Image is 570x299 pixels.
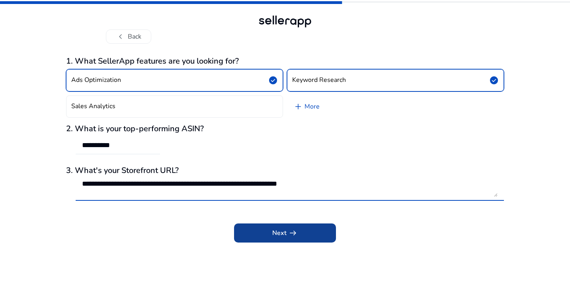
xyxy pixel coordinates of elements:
[234,223,336,243] button: Nextarrow_right_alt
[66,124,504,134] h3: 2. What is your top-performing ASIN?
[489,76,499,85] span: check_circle
[268,76,278,85] span: check_circle
[288,228,298,238] span: arrow_right_alt
[292,76,346,84] h4: Keyword Research
[287,69,504,91] button: Keyword Researchcheck_circle
[272,228,298,238] span: Next
[66,69,283,91] button: Ads Optimizationcheck_circle
[71,76,121,84] h4: Ads Optimization
[293,102,303,111] span: add
[66,56,504,66] h3: 1. What SellerApp features are you looking for?
[66,95,283,118] button: Sales Analytics
[106,29,151,44] button: chevron_leftBack
[66,166,504,175] h3: 3. What's your Storefront URL?
[116,32,125,41] span: chevron_left
[287,95,326,118] a: More
[71,103,115,110] h4: Sales Analytics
